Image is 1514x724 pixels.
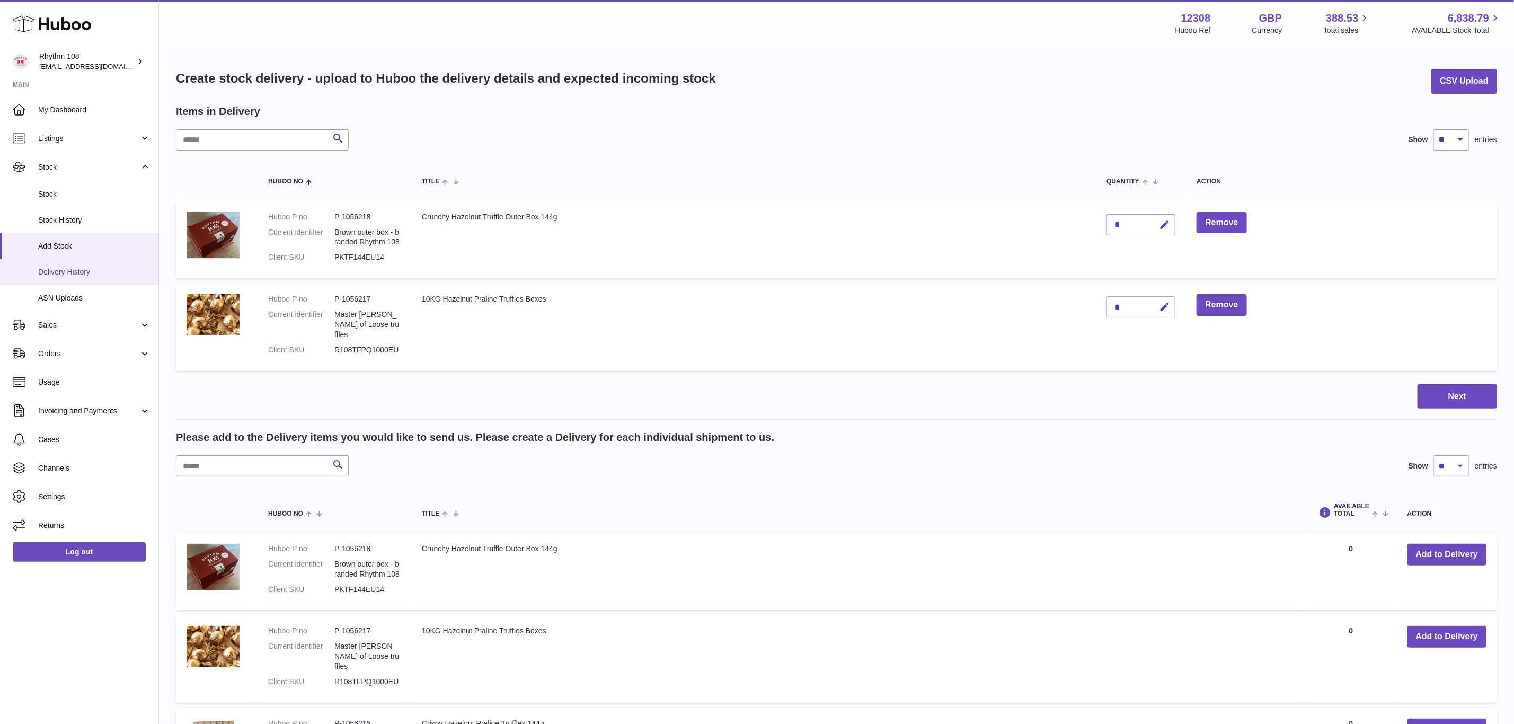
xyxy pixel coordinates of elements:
span: Add Stock [38,241,150,251]
td: 0 [1305,615,1396,702]
span: Stock [38,162,139,172]
label: Show [1409,135,1428,145]
span: AVAILABLE Stock Total [1412,25,1501,36]
span: Delivery History [38,267,150,277]
dt: Client SKU [268,585,334,595]
span: Usage [38,377,150,387]
dt: Current identifier [268,227,334,248]
dt: Client SKU [268,252,334,262]
dd: P-1056218 [334,544,401,554]
span: Stock [38,189,150,199]
span: My Dashboard [38,105,150,115]
span: 388.53 [1326,11,1358,25]
span: entries [1475,461,1497,471]
td: 0 [1305,533,1396,611]
td: Crunchy Hazelnut Truffle Outer Box 144g [411,201,1096,279]
dd: Master [PERSON_NAME] of Loose truffles [334,310,401,340]
dt: Current identifier [268,559,334,579]
div: Currency [1252,25,1282,36]
button: Add to Delivery [1407,544,1486,566]
span: Orders [38,349,139,359]
div: Action [1407,510,1486,517]
dt: Client SKU [268,345,334,355]
dd: Brown outer box - branded Rhythm 108 [334,559,401,579]
span: ASN Uploads [38,293,150,303]
span: 6,838.79 [1448,11,1489,25]
dd: Brown outer box - branded Rhythm 108 [334,227,401,248]
span: [EMAIL_ADDRESS][DOMAIN_NAME] [39,62,156,70]
span: Title [422,178,439,185]
img: Crunchy Hazelnut Truffle Outer Box 144g [187,544,240,590]
button: Add to Delivery [1407,626,1486,648]
button: Remove [1197,212,1246,234]
label: Show [1409,461,1428,471]
img: 10KG Hazelnut Praline Truffles Boxes [187,626,240,667]
span: Cases [38,435,150,445]
dd: Master [PERSON_NAME] of Loose truffles [334,641,401,672]
dd: PKTF144EU14 [334,252,401,262]
span: Stock History [38,215,150,225]
dt: Huboo P no [268,626,334,636]
dt: Huboo P no [268,294,334,304]
div: Huboo Ref [1175,25,1211,36]
dt: Current identifier [268,310,334,340]
strong: GBP [1259,11,1282,25]
dt: Client SKU [268,677,334,687]
dt: Current identifier [268,641,334,672]
dd: P-1056218 [334,212,401,222]
span: Channels [38,463,150,473]
h1: Create stock delivery - upload to Huboo the delivery details and expected incoming stock [176,70,716,87]
span: Total sales [1323,25,1370,36]
button: CSV Upload [1431,69,1497,94]
span: AVAILABLE Total [1334,503,1369,517]
a: 6,838.79 AVAILABLE Stock Total [1412,11,1501,36]
button: Next [1418,384,1497,409]
span: Title [422,510,439,517]
dd: R108TFPQ1000EU [334,345,401,355]
td: 10KG Hazelnut Praline Truffles Boxes [411,284,1096,370]
img: orders@rhythm108.com [13,54,29,69]
h2: Please add to the Delivery items you would like to send us. Please create a Delivery for each ind... [176,430,774,445]
strong: 12308 [1181,11,1211,25]
dd: R108TFPQ1000EU [334,677,401,687]
div: Rhythm 108 [39,51,135,72]
dd: PKTF144EU14 [334,585,401,595]
span: Invoicing and Payments [38,406,139,416]
td: 10KG Hazelnut Praline Truffles Boxes [411,615,1305,702]
span: Quantity [1106,178,1139,185]
span: Returns [38,520,150,531]
img: 10KG Hazelnut Praline Truffles Boxes [187,294,240,335]
span: Settings [38,492,150,502]
a: 388.53 Total sales [1323,11,1370,36]
img: Crunchy Hazelnut Truffle Outer Box 144g [187,212,240,259]
dd: P-1056217 [334,626,401,636]
a: Log out [13,542,146,561]
dt: Huboo P no [268,212,334,222]
span: Huboo no [268,178,303,185]
span: Sales [38,320,139,330]
span: entries [1475,135,1497,145]
h2: Items in Delivery [176,104,260,119]
div: Action [1197,178,1486,185]
span: Huboo no [268,510,303,517]
button: Remove [1197,294,1246,316]
dt: Huboo P no [268,544,334,554]
td: Crunchy Hazelnut Truffle Outer Box 144g [411,533,1305,611]
dd: P-1056217 [334,294,401,304]
span: Listings [38,134,139,144]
